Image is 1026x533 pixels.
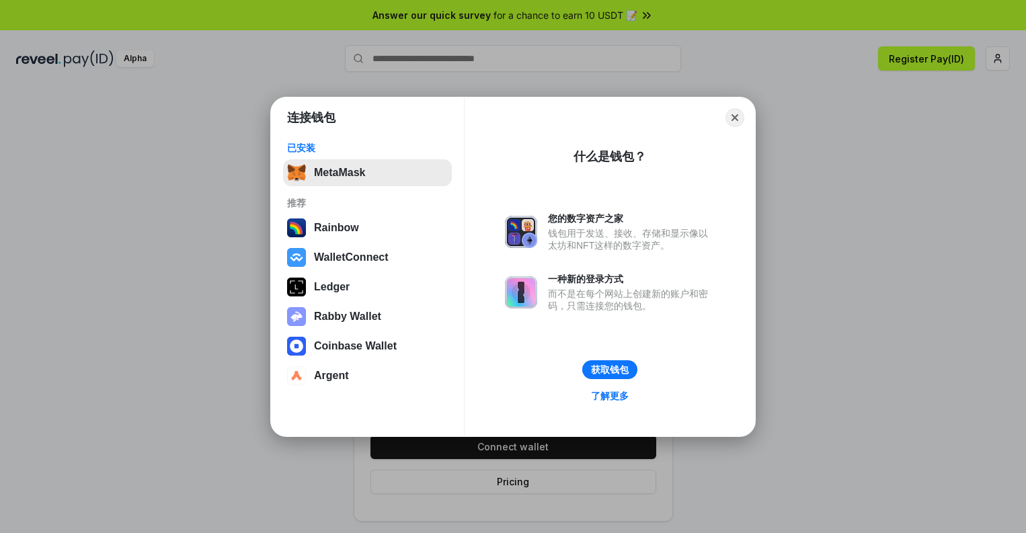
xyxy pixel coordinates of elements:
img: svg+xml,%3Csvg%20width%3D%2228%22%20height%3D%2228%22%20viewBox%3D%220%200%2028%2028%22%20fill%3D... [287,337,306,356]
div: 已安装 [287,142,448,154]
img: svg+xml,%3Csvg%20width%3D%2228%22%20height%3D%2228%22%20viewBox%3D%220%200%2028%2028%22%20fill%3D... [287,366,306,385]
div: 您的数字资产之家 [548,212,715,224]
div: 钱包用于发送、接收、存储和显示像以太坊和NFT这样的数字资产。 [548,227,715,251]
button: Ledger [283,274,452,300]
div: 而不是在每个网站上创建新的账户和密码，只需连接您的钱包。 [548,288,715,312]
div: MetaMask [314,167,365,179]
div: Ledger [314,281,350,293]
img: svg+xml,%3Csvg%20width%3D%2228%22%20height%3D%2228%22%20viewBox%3D%220%200%2028%2028%22%20fill%3D... [287,248,306,267]
button: Argent [283,362,452,389]
div: Rabby Wallet [314,311,381,323]
div: 了解更多 [591,390,629,402]
button: Coinbase Wallet [283,333,452,360]
img: svg+xml,%3Csvg%20width%3D%22120%22%20height%3D%22120%22%20viewBox%3D%220%200%20120%20120%22%20fil... [287,218,306,237]
h1: 连接钱包 [287,110,336,126]
a: 了解更多 [583,387,637,405]
div: 推荐 [287,197,448,209]
button: WalletConnect [283,244,452,271]
div: 一种新的登录方式 [548,273,715,285]
div: Coinbase Wallet [314,340,397,352]
button: Rainbow [283,214,452,241]
img: svg+xml,%3Csvg%20fill%3D%22none%22%20height%3D%2233%22%20viewBox%3D%220%200%2035%2033%22%20width%... [287,163,306,182]
button: Rabby Wallet [283,303,452,330]
img: svg+xml,%3Csvg%20xmlns%3D%22http%3A%2F%2Fwww.w3.org%2F2000%2Fsvg%22%20fill%3D%22none%22%20viewBox... [505,216,537,248]
div: Argent [314,370,349,382]
img: svg+xml,%3Csvg%20xmlns%3D%22http%3A%2F%2Fwww.w3.org%2F2000%2Fsvg%22%20width%3D%2228%22%20height%3... [287,278,306,296]
div: 什么是钱包？ [574,149,646,165]
div: Rainbow [314,222,359,234]
img: svg+xml,%3Csvg%20xmlns%3D%22http%3A%2F%2Fwww.w3.org%2F2000%2Fsvg%22%20fill%3D%22none%22%20viewBox... [287,307,306,326]
button: Close [725,108,744,127]
div: 获取钱包 [591,364,629,376]
button: 获取钱包 [582,360,637,379]
img: svg+xml,%3Csvg%20xmlns%3D%22http%3A%2F%2Fwww.w3.org%2F2000%2Fsvg%22%20fill%3D%22none%22%20viewBox... [505,276,537,309]
div: WalletConnect [314,251,389,263]
button: MetaMask [283,159,452,186]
